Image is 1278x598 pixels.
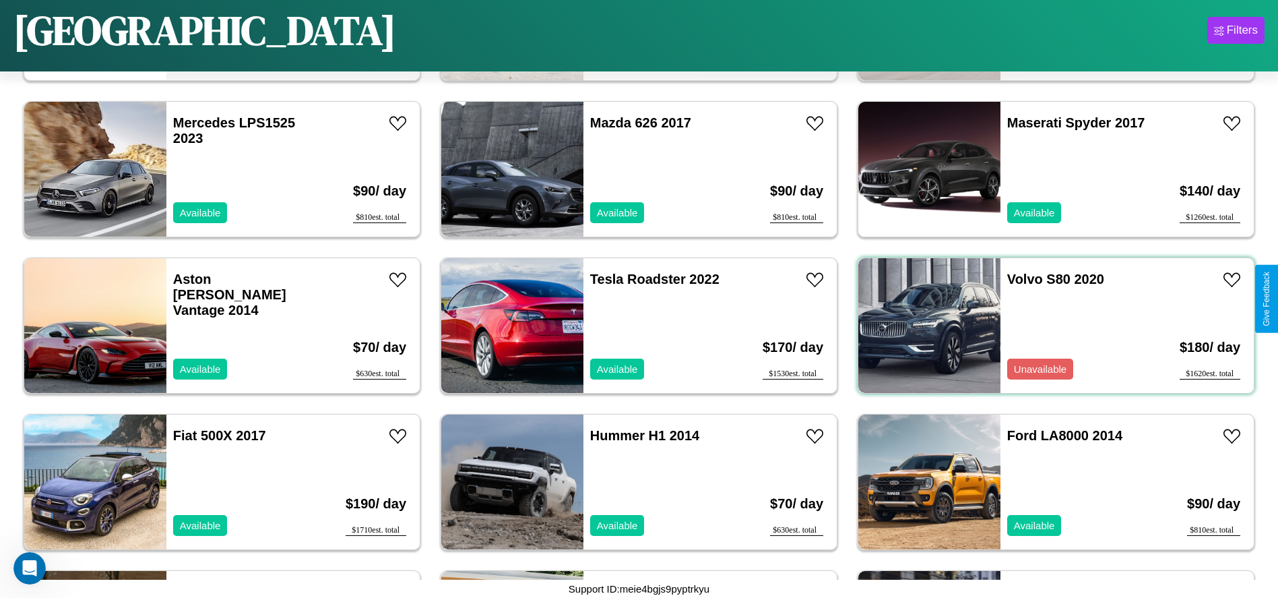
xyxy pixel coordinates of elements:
p: Support ID: meie4bgjs9pyptrkyu [569,580,709,598]
a: Ford LA8000 2014 [1007,428,1122,443]
div: $ 630 est. total [353,369,406,380]
p: Available [597,516,638,535]
a: Tesla Roadster 2022 [590,272,720,287]
div: $ 810 est. total [1187,525,1240,536]
p: Available [180,360,221,378]
a: Aston [PERSON_NAME] Vantage 2014 [173,272,286,318]
p: Available [597,360,638,378]
h3: $ 90 / day [1187,483,1240,525]
div: $ 1260 est. total [1180,212,1240,223]
h3: $ 170 / day [763,326,823,369]
div: $ 810 est. total [770,212,823,223]
p: Available [180,204,221,222]
h3: $ 180 / day [1180,326,1240,369]
h3: $ 70 / day [353,326,406,369]
h3: $ 140 / day [1180,170,1240,212]
p: Available [597,204,638,222]
a: Maserati Spyder 2017 [1007,115,1145,130]
div: Give Feedback [1262,272,1271,326]
h3: $ 190 / day [346,483,406,525]
p: Unavailable [1014,360,1066,378]
h1: [GEOGRAPHIC_DATA] [13,3,396,58]
a: Volvo S80 2020 [1007,272,1104,287]
div: $ 1530 est. total [763,369,823,380]
h3: $ 90 / day [353,170,406,212]
div: $ 1710 est. total [346,525,406,536]
h3: $ 70 / day [770,483,823,525]
p: Available [1014,204,1055,222]
div: $ 810 est. total [353,212,406,223]
div: $ 630 est. total [770,525,823,536]
iframe: Intercom live chat [13,552,46,585]
div: $ 1620 est. total [1180,369,1240,380]
h3: $ 90 / day [770,170,823,212]
a: Fiat 500X 2017 [173,428,266,443]
button: Filters [1207,17,1265,44]
p: Available [1014,516,1055,535]
div: Filters [1227,24,1258,37]
p: Available [180,516,221,535]
a: Mazda 626 2017 [590,115,691,130]
a: Mercedes LPS1525 2023 [173,115,295,146]
a: Hummer H1 2014 [590,428,699,443]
